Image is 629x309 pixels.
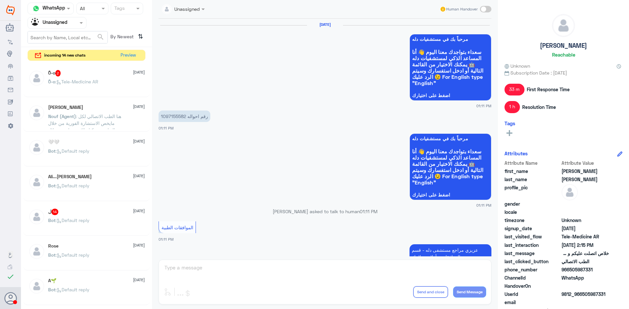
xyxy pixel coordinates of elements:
span: search [97,33,105,41]
span: Unknown [562,217,609,224]
button: Preview [118,50,139,61]
span: signup_date [505,225,560,232]
span: [DATE] [133,173,145,179]
span: Bot [48,183,56,188]
span: خلاص اتصلت عليكم و حجزت يعطيك العافية [562,250,609,257]
span: null [562,209,609,215]
img: defaultAdmin.png [29,70,45,86]
span: last_message [505,250,560,257]
span: : هنا الطب الاتصالي لكل مايخص الاستشارة الفورية من خلال التطبيق، يمكنك الاستفسار من خلال الاتصال ... [48,113,121,140]
span: Attribute Name [505,160,560,166]
span: timezone [505,217,560,224]
img: whatsapp.png [31,4,41,13]
span: ً0-o [48,79,55,84]
span: 01:11 PM [159,237,174,241]
p: [PERSON_NAME] asked to talk to human [159,208,491,215]
h6: [DATE] [307,22,343,27]
span: 2025-08-27T11:15:11.455Z [562,242,609,249]
i: ⇅ [138,31,143,42]
button: Send and close [413,286,448,298]
span: By Newest [108,31,135,44]
span: First Response Time [527,86,570,93]
h5: ابو زيد [48,105,83,110]
span: 1 h [505,101,520,113]
span: Bot [48,217,56,223]
span: بن لكسر [562,176,609,183]
button: Send Message [453,286,486,298]
span: incoming 14 new chats [44,52,86,58]
img: Widebot Logo [6,5,15,15]
img: defaultAdmin.png [562,184,578,200]
span: : Default reply [56,287,89,292]
span: سعداء بتواجدك معنا اليوم 👋 أنا المساعد الذكي لمستشفيات دله 🤖 يمكنك الاختيار من القائمة التالية أو... [412,148,489,185]
span: : Default reply [56,217,89,223]
span: [DATE] [133,104,145,110]
span: اضغط على اختيارك [412,93,489,98]
span: Bot [48,148,56,154]
span: الموافقات الطبية [162,225,193,230]
span: UserId [505,291,560,298]
span: : Default reply [56,183,89,188]
h6: Tags [505,120,515,126]
p: 27/8/2025, 1:11 PM [159,111,210,122]
span: Attribute Value [562,160,609,166]
span: profile_pic [505,184,560,199]
span: 33 m [505,84,524,95]
span: locale [505,209,560,215]
span: gender [505,200,560,207]
span: : Default reply [56,148,89,154]
h5: Rose [48,243,59,249]
img: Unassigned.svg [31,18,41,28]
span: first_name [505,168,560,175]
span: 01:11 PM [360,209,377,214]
span: null [562,200,609,207]
span: : Tele-Medicine AR [55,79,98,84]
span: مرحباً بك في مستشفيات دله [412,136,489,141]
img: defaultAdmin.png [29,105,45,121]
span: Subscription Date : [DATE] [505,69,622,76]
span: Nouf (Agent) [48,113,76,119]
img: defaultAdmin.png [29,243,45,260]
span: [DATE] [133,208,145,214]
h6: Reachable [552,52,575,58]
span: 966505987331 [562,266,609,273]
span: last_visited_flow [505,233,560,240]
h5: Ali...ابويوسف [48,174,92,180]
button: Avatar [4,292,17,304]
span: null [562,283,609,289]
h5: ً0-o [48,70,61,77]
span: [DATE] [133,138,145,144]
h5: 🤍🤍 [48,139,59,145]
span: HandoverOn [505,283,560,289]
span: last_name [505,176,560,183]
img: defaultAdmin.png [552,14,575,37]
span: last_interaction [505,242,560,249]
input: Search by Name, Local etc… [28,31,107,43]
span: [DATE] [133,242,145,248]
span: 14 [51,209,59,215]
div: Tags [113,5,125,13]
span: phone_number [505,266,560,273]
span: 01:11 PM [476,202,491,208]
span: Bot [48,287,56,292]
button: search [97,32,105,43]
span: Unknown [505,62,530,69]
span: 01:11 PM [159,126,174,130]
span: 2 [562,274,609,281]
span: اضغط على اختيارك [412,192,489,197]
span: Human Handover [446,6,478,12]
span: سعداء بتواجدك معنا اليوم 👋 أنا المساعد الذكي لمستشفيات دله 🤖 يمكنك الاختيار من القائمة التالية أو... [412,49,489,86]
span: 2025-08-27T10:59:24.398Z [562,225,609,232]
span: مرحباً بك في مستشفيات دله [412,37,489,42]
span: [DATE] [133,69,145,75]
span: 2 [55,70,61,77]
img: defaultAdmin.png [29,174,45,190]
span: الطب الاتصالي [562,258,609,265]
img: defaultAdmin.png [29,209,45,225]
span: ChannelId [505,274,560,281]
h5: [PERSON_NAME] [540,42,587,49]
h5: ل [48,209,59,215]
h6: Attributes [505,150,528,156]
span: email [505,299,560,306]
span: last_clicked_button [505,258,560,265]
